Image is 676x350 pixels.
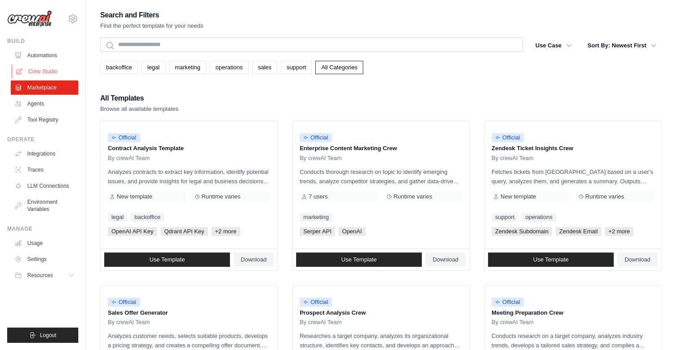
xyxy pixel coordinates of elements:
h2: Search and Filters [100,9,204,21]
p: Contract Analysis Template [108,144,270,153]
p: Browse all available templates [100,105,179,114]
p: Find the perfect template for your needs [100,21,204,30]
a: operations [210,61,249,74]
a: backoffice [131,213,164,222]
h2: All Templates [100,92,179,105]
span: Runtime varies [202,193,241,200]
span: Download [625,256,650,263]
span: Official [108,133,140,142]
span: By crewAI Team [492,319,534,326]
a: support [492,213,518,222]
button: Logout [7,328,78,343]
span: +2 more [212,227,240,236]
a: Automations [11,48,78,63]
span: Official [300,133,332,142]
a: Environment Variables [11,195,78,216]
span: By crewAI Team [300,319,342,326]
p: Zendesk Ticket Insights Crew [492,144,654,153]
a: Tool Registry [11,113,78,127]
a: Download [617,253,658,267]
a: Use Template [488,253,614,267]
span: Use Template [533,256,569,263]
p: Conducts research on a target company, analyzes industry trends, develops a tailored sales strate... [492,331,654,350]
a: backoffice [100,61,138,74]
span: Zendesk Email [556,227,601,236]
span: Download [433,256,459,263]
button: Use Case [530,38,577,54]
a: LLM Connections [11,179,78,193]
a: Download [234,253,274,267]
span: New template [501,193,536,200]
span: OpenAI [339,227,366,236]
p: Analyzes contracts to extract key information, identify potential issues, and provide insights fo... [108,167,270,186]
span: Runtime varies [586,193,625,200]
div: Manage [7,225,78,232]
a: Crew Studio [12,64,79,79]
a: Marketplace [11,80,78,95]
a: Use Template [104,253,230,267]
button: Sort By: Newest First [582,38,662,54]
div: Operate [7,136,78,143]
a: legal [108,213,127,222]
span: Resources [27,272,53,279]
a: Integrations [11,147,78,161]
button: Resources [11,268,78,283]
a: Use Template [296,253,422,267]
span: New template [117,193,152,200]
span: Use Template [341,256,377,263]
span: Download [241,256,267,263]
span: 7 users [309,193,328,200]
span: OpenAI API Key [108,227,157,236]
span: Logout [40,332,56,339]
span: +2 more [605,227,633,236]
span: Official [492,133,524,142]
a: Traces [11,163,78,177]
div: Build [7,38,78,45]
a: support [281,61,312,74]
p: Analyzes customer needs, selects suitable products, develops a pricing strategy, and creates a co... [108,331,270,350]
span: Zendesk Subdomain [492,227,552,236]
a: operations [522,213,556,222]
a: legal [141,61,165,74]
a: All Categories [315,61,363,74]
span: Use Template [149,256,185,263]
span: Qdrant API Key [161,227,208,236]
span: By crewAI Team [108,155,150,162]
a: Agents [11,97,78,111]
a: marketing [169,61,206,74]
p: Meeting Preparation Crew [492,308,654,317]
span: Official [492,298,524,307]
span: Runtime varies [394,193,433,200]
span: By crewAI Team [300,155,342,162]
a: Usage [11,236,78,250]
span: By crewAI Team [492,155,534,162]
p: Conducts thorough research on topic to identify emerging trends, analyze competitor strategies, a... [300,167,462,186]
p: Enterprise Content Marketing Crew [300,144,462,153]
a: sales [252,61,277,74]
p: Sales Offer Generator [108,308,270,317]
a: Download [425,253,466,267]
p: Prospect Analysis Crew [300,308,462,317]
span: Official [300,298,332,307]
span: Serper API [300,227,335,236]
a: marketing [300,213,332,222]
span: Official [108,298,140,307]
p: Fetches tickets from [GEOGRAPHIC_DATA] based on a user's query, analyzes them, and generates a su... [492,167,654,186]
a: Settings [11,252,78,266]
span: By crewAI Team [108,319,150,326]
p: Researches a target company, analyzes its organizational structure, identifies key contacts, and ... [300,331,462,350]
img: Logo [7,10,52,27]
